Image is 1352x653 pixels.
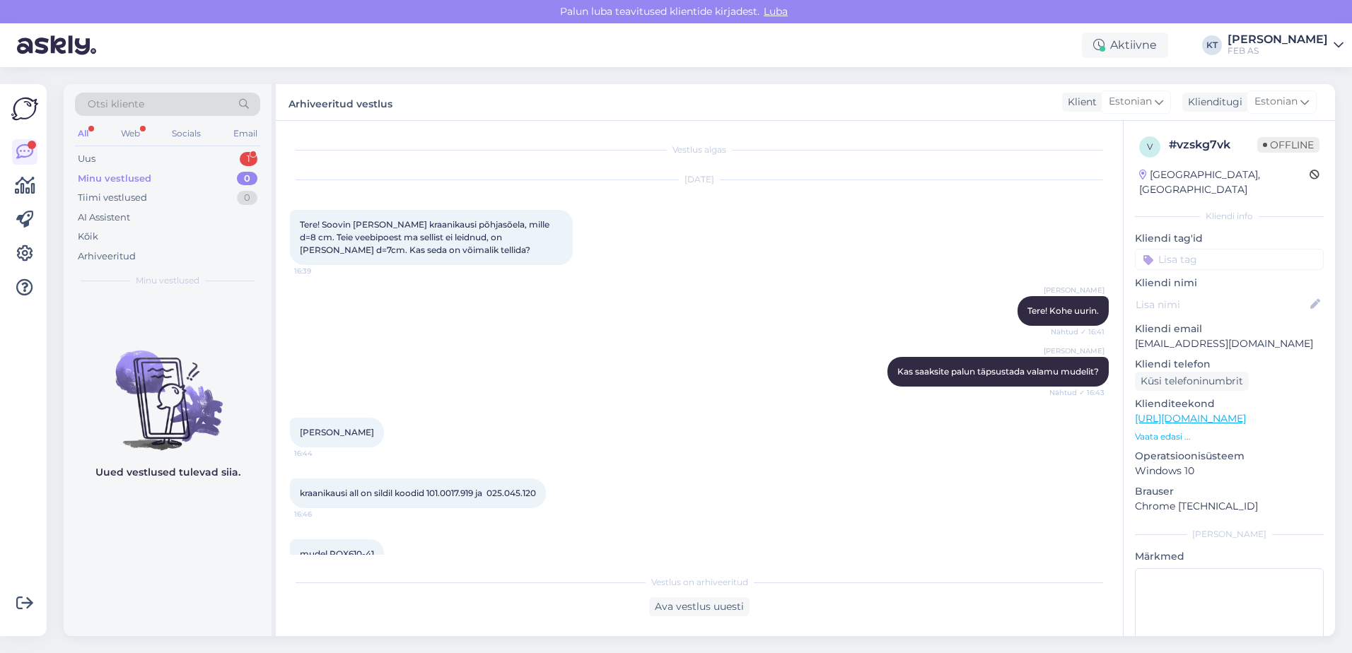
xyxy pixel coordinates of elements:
div: All [75,124,91,143]
div: Email [231,124,260,143]
span: mudel ROX610-41 [300,548,374,559]
p: Märkmed [1135,549,1324,564]
div: AI Assistent [78,211,130,225]
input: Lisa tag [1135,249,1324,270]
span: Tere! Soovin [PERSON_NAME] kraanikausi põhjasõela, mille d=8 cm. Teie veebipoest ma sellist ei le... [300,219,552,255]
p: Vaata edasi ... [1135,430,1324,443]
span: Otsi kliente [88,97,144,112]
div: # vzskg7vk [1169,136,1257,153]
div: Uus [78,152,95,166]
div: Tiimi vestlused [78,191,147,205]
p: Kliendi telefon [1135,357,1324,372]
p: Operatsioonisüsteem [1135,449,1324,464]
span: [PERSON_NAME] [1044,285,1105,295]
div: KT [1202,35,1222,55]
img: No chats [64,325,272,452]
span: Vestlus on arhiveeritud [651,576,748,589]
span: Nähtud ✓ 16:43 [1049,387,1105,398]
p: Uued vestlused tulevad siia. [95,465,240,480]
div: Minu vestlused [78,172,151,186]
span: Minu vestlused [136,274,199,287]
span: 16:44 [294,448,347,459]
div: Ava vestlus uuesti [649,597,750,616]
div: [PERSON_NAME] [1228,34,1328,45]
div: 0 [237,191,257,205]
span: v [1147,141,1153,152]
span: Estonian [1254,94,1298,110]
span: Nähtud ✓ 16:41 [1051,326,1105,337]
div: Arhiveeritud [78,249,136,264]
div: Klient [1062,95,1097,110]
div: Klienditugi [1182,95,1242,110]
span: Kas saaksite palun täpsustada valamu mudelit? [897,366,1099,377]
div: [DATE] [290,173,1109,186]
p: Kliendi email [1135,322,1324,336]
div: Kliendi info [1135,210,1324,223]
span: kraanikausi all on sildil koodid 101.0017.919 ja 025.045.120 [300,488,536,498]
p: Brauser [1135,484,1324,499]
span: Offline [1257,137,1319,153]
div: [GEOGRAPHIC_DATA], [GEOGRAPHIC_DATA] [1139,167,1310,197]
p: Kliendi tag'id [1135,231,1324,246]
span: 16:39 [294,266,347,276]
span: 16:46 [294,509,347,519]
div: Web [118,124,143,143]
div: FEB AS [1228,45,1328,57]
div: Socials [169,124,204,143]
p: Chrome [TECHNICAL_ID] [1135,499,1324,514]
span: Tere! Kohe uurin. [1027,305,1099,316]
input: Lisa nimi [1136,297,1307,312]
span: Luba [759,5,792,18]
a: [PERSON_NAME]FEB AS [1228,34,1344,57]
div: Aktiivne [1082,33,1168,58]
p: Windows 10 [1135,464,1324,478]
label: Arhiveeritud vestlus [289,93,392,112]
a: [URL][DOMAIN_NAME] [1135,412,1246,425]
div: 0 [237,172,257,186]
p: [EMAIL_ADDRESS][DOMAIN_NAME] [1135,336,1324,351]
div: Vestlus algas [290,143,1109,156]
img: Askly Logo [11,95,38,122]
p: Kliendi nimi [1135,276,1324,290]
span: Estonian [1109,94,1152,110]
div: 1 [240,152,257,166]
div: Kõik [78,230,98,244]
p: Klienditeekond [1135,396,1324,411]
span: [PERSON_NAME] [300,427,374,437]
div: [PERSON_NAME] [1135,528,1324,541]
span: [PERSON_NAME] [1044,346,1105,356]
div: Küsi telefoninumbrit [1135,372,1249,391]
